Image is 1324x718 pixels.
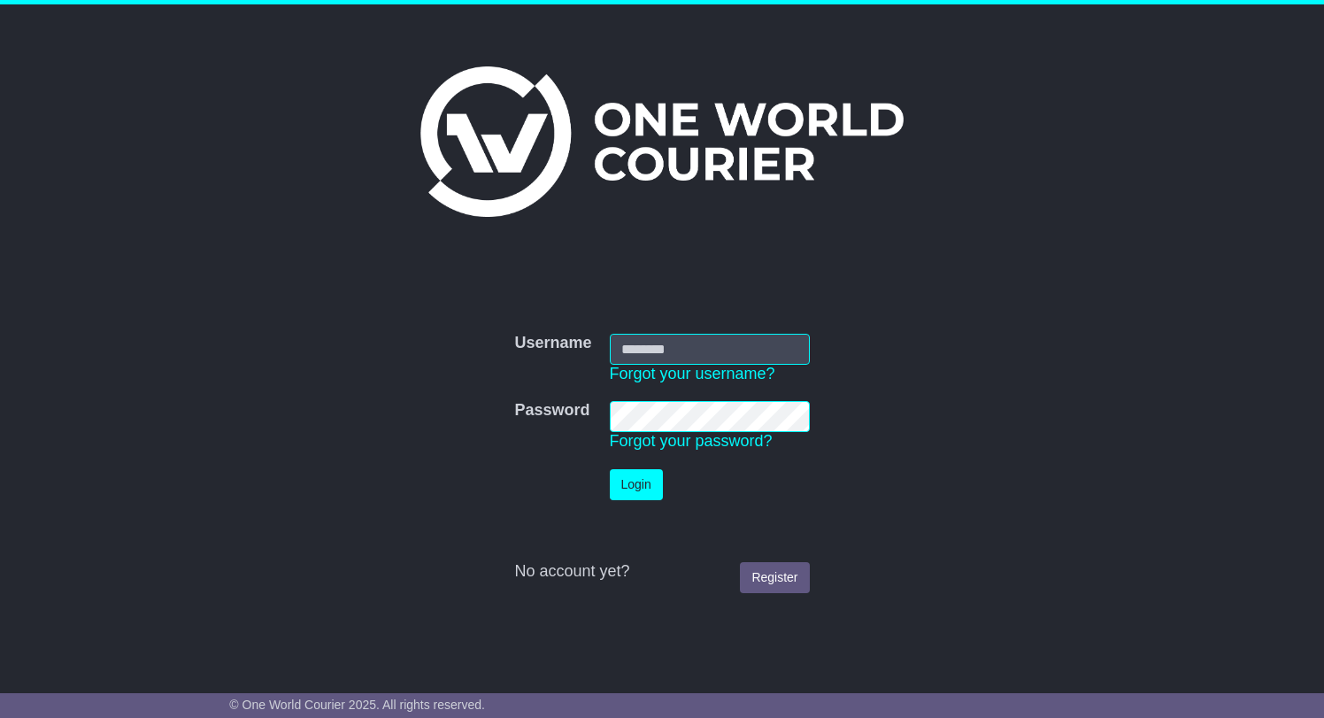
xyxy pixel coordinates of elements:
[610,469,663,500] button: Login
[420,66,904,217] img: One World
[514,401,589,421] label: Password
[610,365,775,382] a: Forgot your username?
[514,562,809,582] div: No account yet?
[229,698,485,712] span: © One World Courier 2025. All rights reserved.
[610,432,773,450] a: Forgot your password?
[514,334,591,353] label: Username
[740,562,809,593] a: Register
